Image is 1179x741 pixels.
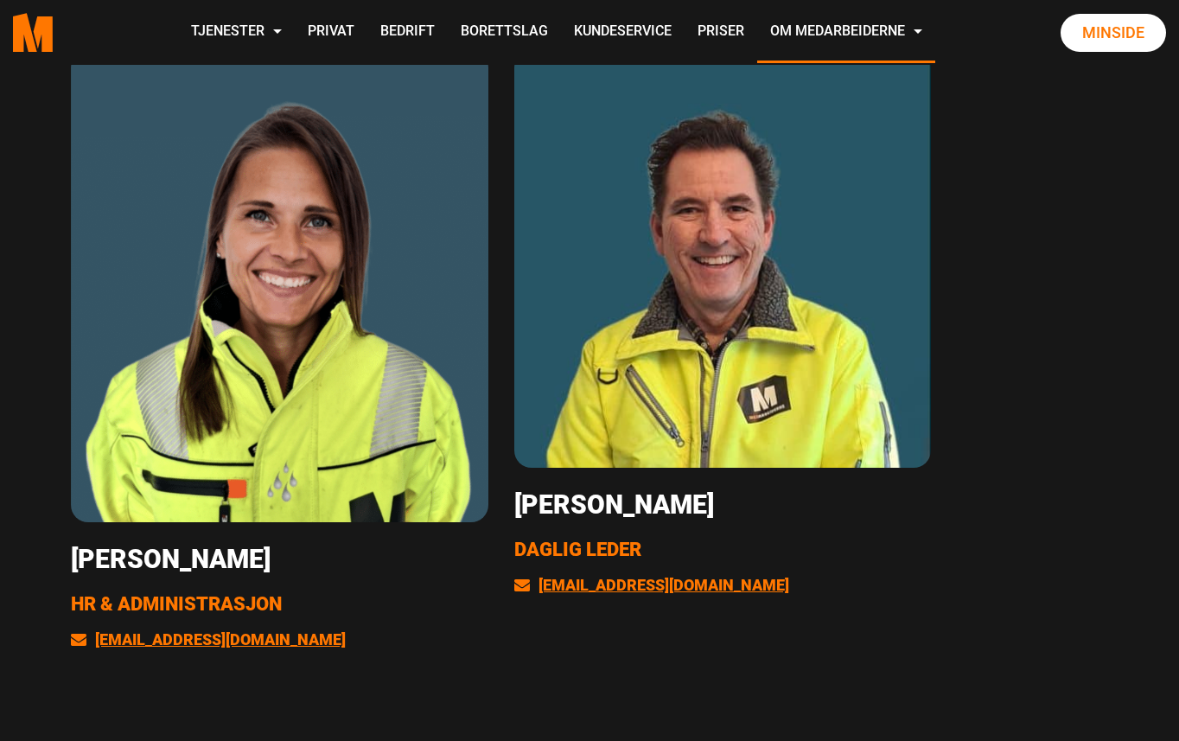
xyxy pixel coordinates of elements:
[71,593,282,615] span: HR & Administrasjon
[178,2,295,63] a: Tjenester
[514,576,789,594] a: [EMAIL_ADDRESS][DOMAIN_NAME]
[71,50,488,521] img: Eileen bilder
[514,50,932,468] img: HANS SALOMONSEN
[561,2,685,63] a: Kundeservice
[295,2,367,63] a: Privat
[757,2,935,63] a: Om Medarbeiderne
[367,2,448,63] a: Bedrift
[71,630,346,648] a: [EMAIL_ADDRESS][DOMAIN_NAME]
[685,2,757,63] a: Priser
[71,544,488,575] h3: [PERSON_NAME]
[514,539,641,560] span: Daglig leder
[1061,14,1166,52] a: Minside
[514,489,932,521] h3: [PERSON_NAME]
[448,2,561,63] a: Borettslag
